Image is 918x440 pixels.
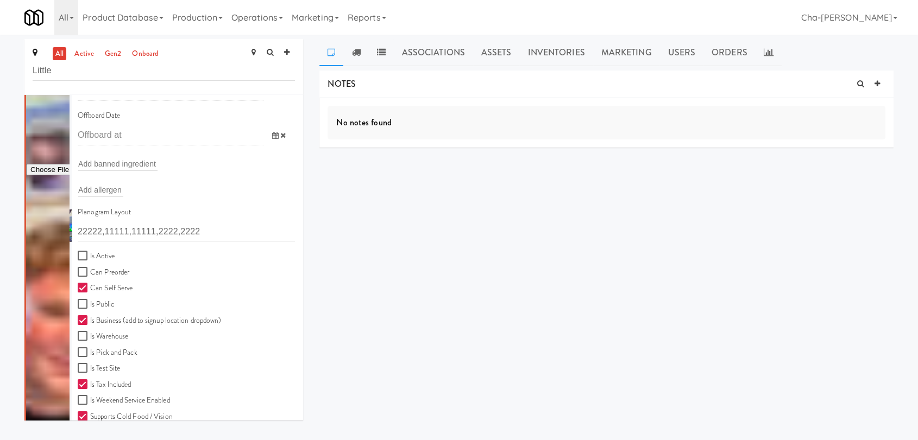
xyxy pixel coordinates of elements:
input: Is Business (add to signup location dropdown) [78,316,90,325]
input: Is Warehouse [78,332,90,341]
input: Is Weekend Service Enabled [78,396,90,405]
a: Inventories [519,39,593,66]
a: Orders [703,39,756,66]
label: Offboard Date [78,109,120,123]
label: Is Public [78,298,114,311]
div: No notes found [328,106,885,139]
img: Micromart [24,8,43,27]
input: Search site [33,61,295,81]
input: Is Active [78,252,90,260]
a: Assets [473,39,520,66]
input: Add banned ingredient [78,157,158,171]
input: Is Test Site [78,364,90,373]
a: Users [659,39,703,66]
label: Can Preorder [78,266,129,279]
label: Is Active [78,250,115,263]
label: Is Pick and Pack [78,346,137,360]
a: Marketing [593,39,660,66]
label: Is Weekend Service Enabled [78,394,170,407]
input: Can Self Serve [78,284,90,292]
label: Planogram Layout [78,206,131,219]
label: Is Tax Included [78,378,131,392]
a: active [72,47,97,61]
label: Is Test Site [78,362,120,375]
a: all [53,47,66,61]
label: Is Business (add to signup location dropdown) [78,314,222,328]
input: Is Public [78,300,90,309]
a: gen2 [102,47,124,61]
a: onboard [129,47,161,61]
input: Supports Cold Food / Vision [78,412,90,421]
label: Is Warehouse [78,330,128,343]
input: Offboard at [78,125,263,145]
input: Is Pick and Pack [78,348,90,357]
input: Can Preorder [78,268,90,277]
span: NOTES [328,78,356,90]
label: Can Self Serve [78,282,133,295]
label: Supports Cold Food / Vision [78,410,173,424]
input: Add allergen [78,183,123,197]
input: Is Tax Included [78,380,90,389]
a: Associations [394,39,473,66]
